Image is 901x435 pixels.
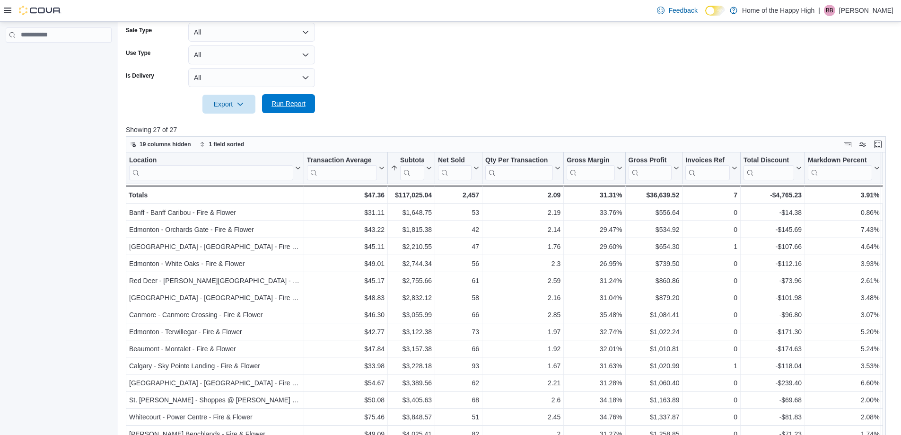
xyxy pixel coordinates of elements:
[629,309,680,320] div: $1,084.41
[438,189,479,201] div: 2,457
[391,360,432,372] div: $3,228.18
[129,189,301,201] div: Totals
[629,156,672,165] div: Gross Profit
[438,292,479,303] div: 58
[808,377,879,389] div: 6.60%
[307,275,385,286] div: $45.17
[629,207,680,218] div: $556.64
[685,343,737,355] div: 0
[744,156,794,165] div: Total Discount
[485,360,560,372] div: 1.67
[307,156,385,180] button: Transaction Average
[391,224,432,235] div: $1,815.38
[629,360,680,372] div: $1,020.99
[808,224,879,235] div: 7.43%
[668,6,697,15] span: Feedback
[129,207,301,218] div: Banff - Banff Caribou - Fire & Flower
[808,394,879,406] div: 2.00%
[438,241,479,252] div: 47
[307,394,385,406] div: $50.08
[188,68,315,87] button: All
[567,326,622,337] div: 32.74%
[808,258,879,269] div: 3.93%
[391,241,432,252] div: $2,210.55
[629,275,680,286] div: $860.86
[307,326,385,337] div: $42.77
[629,258,680,269] div: $739.50
[129,411,301,423] div: Whitecourt - Power Centre - Fire & Flower
[391,275,432,286] div: $2,755.66
[307,241,385,252] div: $45.11
[307,292,385,303] div: $48.83
[567,207,622,218] div: 33.76%
[744,224,802,235] div: -$145.69
[209,141,245,148] span: 1 field sorted
[307,377,385,389] div: $54.67
[629,241,680,252] div: $654.30
[685,326,737,337] div: 0
[808,343,879,355] div: 5.24%
[629,189,680,201] div: $36,639.52
[567,309,622,320] div: 35.48%
[808,326,879,337] div: 5.20%
[400,156,424,180] div: Subtotal
[391,394,432,406] div: $3,405.63
[307,156,377,165] div: Transaction Average
[567,224,622,235] div: 29.47%
[567,241,622,252] div: 29.60%
[567,343,622,355] div: 32.01%
[126,72,154,80] label: Is Delivery
[126,139,195,150] button: 19 columns hidden
[485,207,560,218] div: 2.19
[629,326,680,337] div: $1,022.24
[391,258,432,269] div: $2,744.34
[391,343,432,355] div: $3,157.38
[307,343,385,355] div: $47.84
[685,156,729,165] div: Invoices Ref
[6,44,112,67] nav: Complex example
[808,309,879,320] div: 3.07%
[485,189,560,201] div: 2.09
[400,156,424,165] div: Subtotal
[129,156,301,180] button: Location
[129,326,301,337] div: Edmonton - Terwillegar - Fire & Flower
[629,156,672,180] div: Gross Profit
[808,292,879,303] div: 3.48%
[685,360,737,372] div: 1
[744,241,802,252] div: -$107.66
[744,377,802,389] div: -$239.40
[485,156,560,180] button: Qty Per Transaction
[629,224,680,235] div: $534.92
[391,207,432,218] div: $1,648.75
[307,207,385,218] div: $31.11
[188,23,315,42] button: All
[629,343,680,355] div: $1,010.81
[685,189,737,201] div: 7
[824,5,835,16] div: Brianna Burton
[438,156,472,165] div: Net Sold
[744,207,802,218] div: -$14.38
[485,258,560,269] div: 2.3
[196,139,248,150] button: 1 field sorted
[744,360,802,372] div: -$118.04
[567,156,622,180] button: Gross Margin
[485,292,560,303] div: 2.16
[567,275,622,286] div: 31.24%
[808,275,879,286] div: 2.61%
[808,207,879,218] div: 0.86%
[839,5,893,16] p: [PERSON_NAME]
[567,156,614,165] div: Gross Margin
[307,189,385,201] div: $47.36
[567,292,622,303] div: 31.04%
[629,377,680,389] div: $1,060.40
[140,141,191,148] span: 19 columns hidden
[744,343,802,355] div: -$174.63
[126,125,893,134] p: Showing 27 of 27
[129,156,293,180] div: Location
[685,394,737,406] div: 0
[567,360,622,372] div: 31.63%
[567,156,614,180] div: Gross Margin
[485,241,560,252] div: 1.76
[208,95,250,114] span: Export
[129,275,301,286] div: Red Deer - [PERSON_NAME][GEOGRAPHIC_DATA] - Fire & Flower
